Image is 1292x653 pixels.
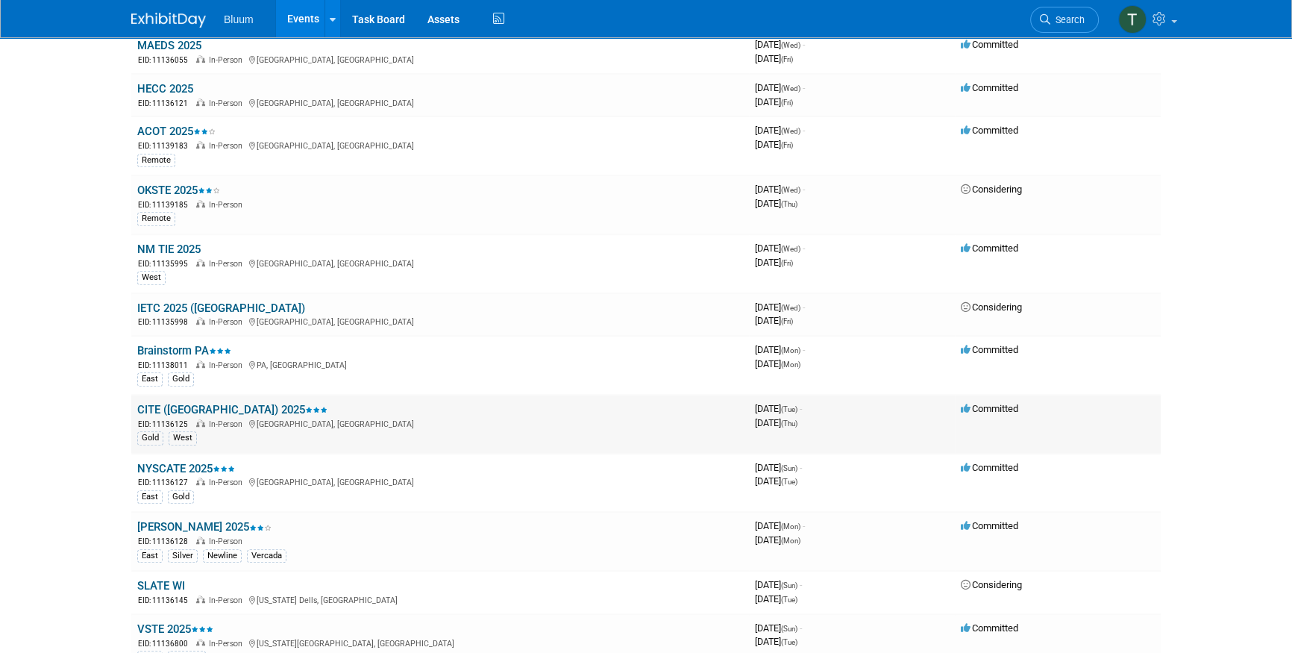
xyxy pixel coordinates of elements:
div: Gold [168,372,194,386]
img: In-Person Event [196,55,205,63]
span: (Mon) [781,522,800,531]
span: In-Person [209,596,247,605]
span: (Mon) [781,360,800,369]
div: Remote [137,154,175,167]
span: Committed [961,39,1018,50]
div: Vercada [247,549,286,563]
span: [DATE] [755,403,802,414]
span: [DATE] [755,139,793,150]
span: [DATE] [755,184,805,195]
span: [DATE] [755,96,793,107]
div: [GEOGRAPHIC_DATA], [GEOGRAPHIC_DATA] [137,257,743,269]
span: EID: 11135998 [138,318,194,326]
span: (Wed) [781,41,800,49]
span: In-Person [209,478,247,487]
span: (Wed) [781,127,800,135]
span: EID: 11136121 [138,99,194,107]
span: Considering [961,579,1022,590]
span: - [803,125,805,136]
span: Considering [961,301,1022,313]
span: EID: 11136125 [138,420,194,428]
span: Committed [961,520,1018,531]
img: In-Person Event [196,99,205,106]
span: Committed [961,125,1018,136]
span: (Thu) [781,419,797,428]
a: NM TIE 2025 [137,243,201,256]
span: (Sun) [781,581,797,590]
span: [DATE] [755,315,793,326]
span: [DATE] [755,257,793,268]
span: [DATE] [755,579,802,590]
span: [DATE] [755,301,805,313]
a: OKSTE 2025 [137,184,220,197]
span: (Wed) [781,304,800,312]
a: Search [1030,7,1099,33]
div: [GEOGRAPHIC_DATA], [GEOGRAPHIC_DATA] [137,417,743,430]
span: - [803,243,805,254]
span: In-Person [209,537,247,546]
span: In-Person [209,419,247,429]
span: EID: 11136055 [138,56,194,64]
span: In-Person [209,259,247,269]
span: [DATE] [755,622,802,634]
a: CITE ([GEOGRAPHIC_DATA]) 2025 [137,403,327,416]
span: Search [1050,14,1085,25]
span: In-Person [209,639,247,649]
div: Gold [168,490,194,504]
a: IETC 2025 ([GEOGRAPHIC_DATA]) [137,301,305,315]
span: - [800,403,802,414]
span: In-Person [209,200,247,210]
div: West [137,271,166,284]
span: EID: 11138011 [138,361,194,369]
span: EID: 11136128 [138,537,194,546]
span: Committed [961,462,1018,473]
span: [DATE] [755,243,805,254]
div: [US_STATE][GEOGRAPHIC_DATA], [GEOGRAPHIC_DATA] [137,637,743,649]
div: [GEOGRAPHIC_DATA], [GEOGRAPHIC_DATA] [137,139,743,151]
span: EID: 11139185 [138,201,194,209]
span: (Fri) [781,259,793,267]
span: - [803,184,805,195]
span: - [803,344,805,355]
span: EID: 11139183 [138,142,194,150]
img: In-Person Event [196,537,205,544]
div: Gold [137,431,163,445]
span: In-Person [209,141,247,151]
span: EID: 11136800 [138,640,194,648]
div: East [137,490,163,504]
a: ACOT 2025 [137,125,216,138]
img: In-Person Event [196,141,205,149]
span: (Sun) [781,625,797,633]
span: (Fri) [781,317,793,325]
span: (Tue) [781,478,797,486]
a: HECC 2025 [137,82,193,96]
span: [DATE] [755,53,793,64]
span: (Mon) [781,346,800,354]
a: NYSCATE 2025 [137,462,235,475]
span: Committed [961,403,1018,414]
a: VSTE 2025 [137,622,213,636]
span: EID: 11136127 [138,478,194,487]
img: In-Person Event [196,259,205,266]
img: In-Person Event [196,596,205,603]
span: Committed [961,344,1018,355]
div: Remote [137,212,175,225]
span: Considering [961,184,1022,195]
span: - [800,462,802,473]
span: (Mon) [781,537,800,545]
img: Taylor Bradley [1118,5,1147,34]
span: (Tue) [781,405,797,413]
span: [DATE] [755,417,797,428]
span: EID: 11136145 [138,596,194,604]
img: In-Person Event [196,478,205,485]
span: [DATE] [755,593,797,604]
a: SLATE WI [137,579,185,593]
span: Bluum [224,13,254,25]
span: (Tue) [781,638,797,646]
span: In-Person [209,317,247,327]
span: [DATE] [755,462,802,473]
span: [DATE] [755,475,797,487]
span: [DATE] [755,198,797,209]
img: In-Person Event [196,317,205,325]
div: East [137,372,163,386]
